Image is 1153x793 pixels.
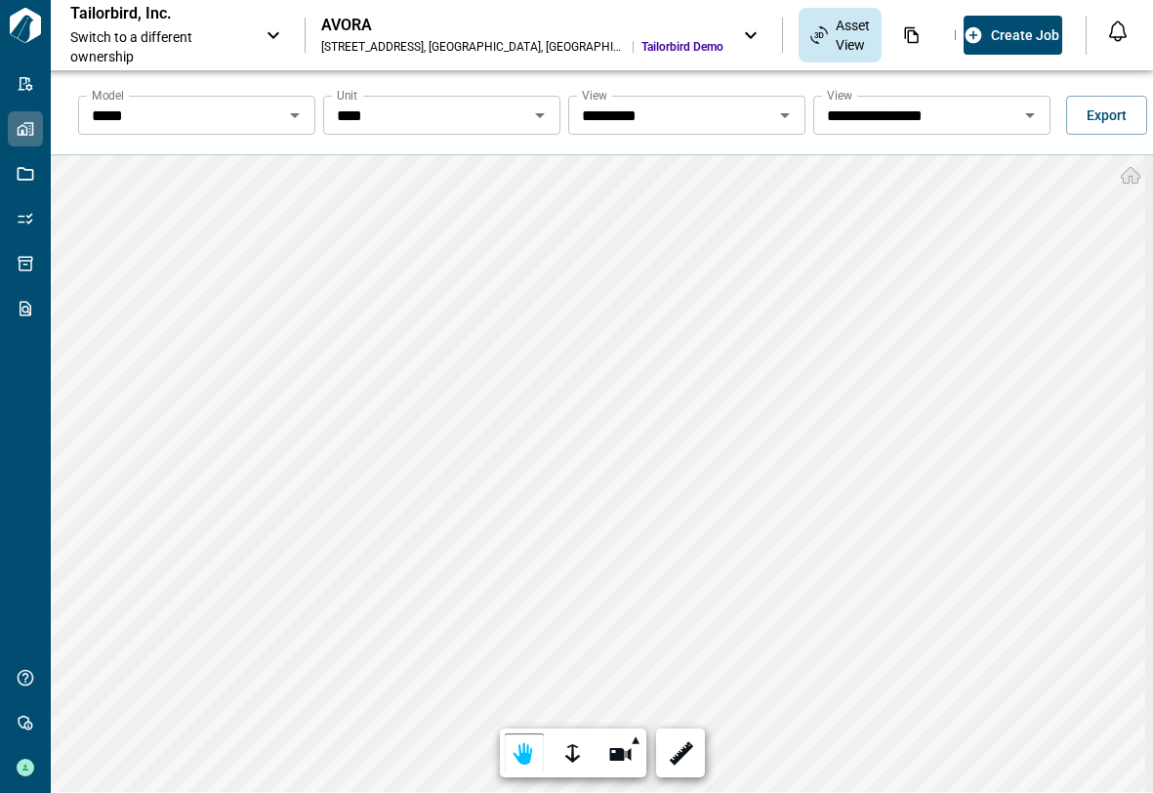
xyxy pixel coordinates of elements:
label: Unit [337,87,357,104]
button: Open [771,102,799,129]
button: Export [1066,96,1147,135]
span: Export [1087,105,1127,125]
span: Asset View [836,16,870,55]
label: Model [92,87,124,104]
span: Tailorbird Demo [641,39,723,55]
div: AVORA [321,16,723,35]
div: Asset View [799,8,882,63]
button: Open notification feed [1102,16,1133,47]
div: Documents [891,19,932,52]
button: Open [1016,102,1044,129]
label: View [582,87,607,104]
span: Switch to a different ownership [70,27,246,66]
button: Open [281,102,309,129]
div: Photos [942,19,983,52]
label: View [827,87,852,104]
div: [STREET_ADDRESS] , [GEOGRAPHIC_DATA] , [GEOGRAPHIC_DATA] [321,39,625,55]
p: Tailorbird, Inc. [70,4,246,23]
button: Open [526,102,554,129]
button: Create Job [964,16,1062,55]
span: Create Job [991,25,1059,45]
